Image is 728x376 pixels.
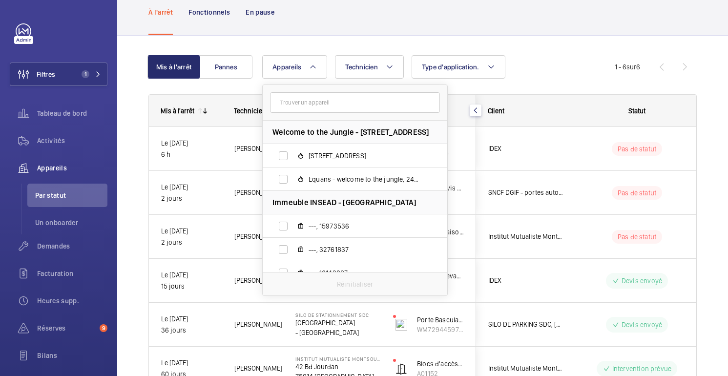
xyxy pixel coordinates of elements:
img: tilting_door.svg [395,319,407,331]
font: Devis envoyé [622,321,662,329]
font: Un onboarder [35,219,78,227]
font: IDEX [488,145,501,152]
font: Facturation [37,270,74,277]
font: Appareils [37,164,67,172]
span: Equans - welcome to the jungle, 24420676 [309,174,422,184]
img: automatic_door.svg [395,363,407,375]
font: Le [DATE] [161,359,188,367]
font: Statut [628,107,645,115]
font: 1 - 6 [615,63,626,71]
font: Filtres [37,70,55,78]
div: Appuyez sur ESPACE pour sélectionner cette ligne. [149,127,476,171]
font: Devis envoyé [622,277,662,285]
font: [PERSON_NAME] [234,320,282,328]
font: Par statut [35,191,66,199]
font: 2 jours [161,194,182,202]
font: Blocs d'accès 9,10,11 - BESAM Power Swing - Battante 2 portes [417,360,603,368]
span: Welcome to the Jungle - [STREET_ADDRESS] [272,127,429,137]
font: Accès parvis via SPP Hall BV [417,184,502,192]
font: 42 Bd Jourdan [295,363,338,371]
font: [PERSON_NAME] [234,232,282,240]
font: Mis à l'arrêt [156,63,191,71]
font: [PERSON_NAME] [234,364,282,372]
div: Appuyez sur ESPACE pour sélectionner cette ligne. [149,215,476,259]
span: ---, 15973536 [309,221,422,231]
font: Le [DATE] [161,139,188,147]
font: Appareils [272,63,301,71]
font: [PERSON_NAME] [234,276,282,284]
font: [PERSON_NAME] [234,188,282,196]
font: Technicien [234,107,266,115]
font: Pannes [215,63,237,71]
button: Mis à l'arrêt [147,55,200,79]
font: Demandes [37,242,70,250]
font: Heures supp. [37,297,79,305]
font: WM72944597 - #11477852 [417,326,497,334]
font: 36 jours [161,326,186,334]
font: Le [DATE] [161,315,188,323]
button: Type d'application. [412,55,505,79]
font: Technicien [345,63,378,71]
font: Porte Basculante Sortie (droite int) [417,316,522,324]
font: Fonctionnels [188,8,230,16]
font: [PERSON_NAME] [234,145,282,152]
font: 9 [102,325,105,332]
button: Filtres1 [10,63,107,86]
font: Bilans [37,352,57,359]
font: Le [DATE] [161,271,188,279]
font: IDEX [488,276,501,284]
font: - [GEOGRAPHIC_DATA] [295,329,359,336]
font: Réserves [37,324,66,332]
font: Tableau de bord [37,109,87,117]
font: 2 jours [161,238,182,246]
font: Pas de statut [618,189,656,197]
font: À l'arrêt [148,8,173,16]
button: Technicien [335,55,404,79]
font: SNCF DGIF - portes automatiques [488,188,586,196]
div: Appuyez sur ESPACE pour sélectionner cette ligne. [149,259,476,303]
font: Type d'application. [422,63,479,71]
font: Mis à l'arrêt [161,107,194,115]
font: Institut Mutualiste Montsouris [488,364,577,372]
span: ---, 32761837 [309,245,422,254]
font: 6 h [161,150,170,158]
font: Client [488,107,504,115]
font: En pause [246,8,274,16]
span: [STREET_ADDRESS] [309,151,422,161]
font: SILO DE PARKING SDC, [STREET_ADDRESS] [488,320,610,328]
font: Institut Mutualiste Montsouris [295,356,385,362]
font: Silo de stationnement SDC [295,312,369,318]
div: Appuyez sur ESPACE pour sélectionner cette ligne. [149,303,476,347]
font: Le [DATE] [161,183,188,191]
p: Réinitialiser [337,279,373,289]
font: Pas de statut [618,233,656,241]
font: [GEOGRAPHIC_DATA] [295,319,355,327]
span: Immeuble INSEAD - [GEOGRAPHIC_DATA] [272,197,416,208]
button: Appareils [262,55,327,79]
input: Trouver un appareil [270,92,440,113]
font: Activités [37,137,65,145]
font: 6 [636,63,640,71]
font: 15 jours [161,282,185,290]
font: Pas de statut [618,145,656,153]
font: Institut Mutualiste Montsouris [488,232,577,240]
font: sur [626,63,636,71]
div: Appuyez sur ESPACE pour sélectionner cette ligne. [149,171,476,215]
font: Le [DATE] [161,227,188,235]
span: ---, 16143087 [309,268,422,278]
button: Pannes [200,55,252,79]
font: Intervention prévue [612,365,671,373]
font: 1 [84,71,87,78]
